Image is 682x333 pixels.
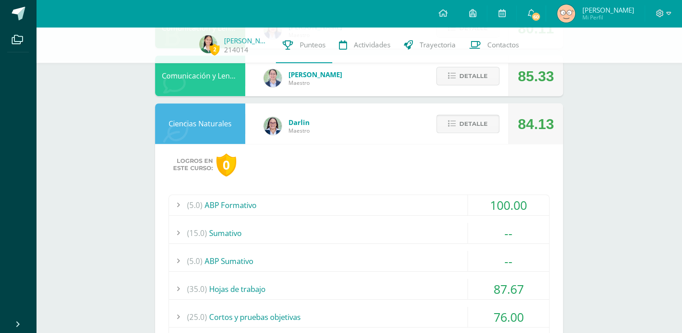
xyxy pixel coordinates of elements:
div: ABP Formativo [169,195,549,215]
div: -- [468,223,549,243]
img: 3247cecd46813d2f61d58a2c5d2352f6.png [199,35,217,53]
span: 2 [210,44,220,55]
span: Contactos [487,40,519,50]
button: Detalle [436,115,499,133]
span: 60 [531,12,541,22]
div: Ciencias Naturales [155,103,245,144]
div: Sumativo [169,223,549,243]
span: Darlin [288,118,310,127]
a: Contactos [462,27,526,63]
a: 214014 [224,45,248,55]
a: Actividades [332,27,397,63]
span: [PERSON_NAME] [288,70,342,79]
div: 87.67 [468,279,549,299]
a: Punteos [276,27,332,63]
span: [PERSON_NAME] [582,5,634,14]
span: (25.0) [187,307,207,327]
span: Punteos [300,40,325,50]
span: Maestro [288,127,310,134]
a: Trayectoria [397,27,462,63]
a: [PERSON_NAME] [224,36,269,45]
span: Logros en este curso: [173,157,213,172]
span: (15.0) [187,223,207,243]
span: Trayectoria [420,40,456,50]
div: ABP Sumativo [169,251,549,271]
div: 84.13 [518,104,554,144]
div: 76.00 [468,307,549,327]
span: Detalle [459,116,488,132]
img: 571966f00f586896050bf2f129d9ef0a.png [264,117,282,135]
button: Detalle [436,67,499,85]
div: 85.33 [518,56,554,97]
div: -- [468,251,549,271]
span: Actividades [354,40,390,50]
div: Comunicación y Lenguaje Inglés [155,55,245,96]
span: (5.0) [187,195,202,215]
div: 0 [216,153,236,176]
span: Detalle [459,68,488,84]
div: Hojas de trabajo [169,279,549,299]
div: 100.00 [468,195,549,215]
img: fd306861ef862bb41144000d8b4d6f5f.png [557,5,575,23]
span: Maestro [288,79,342,87]
span: (35.0) [187,279,207,299]
span: (5.0) [187,251,202,271]
img: bdeda482c249daf2390eb3a441c038f2.png [264,69,282,87]
span: Mi Perfil [582,14,634,21]
div: Cortos y pruebas objetivas [169,307,549,327]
